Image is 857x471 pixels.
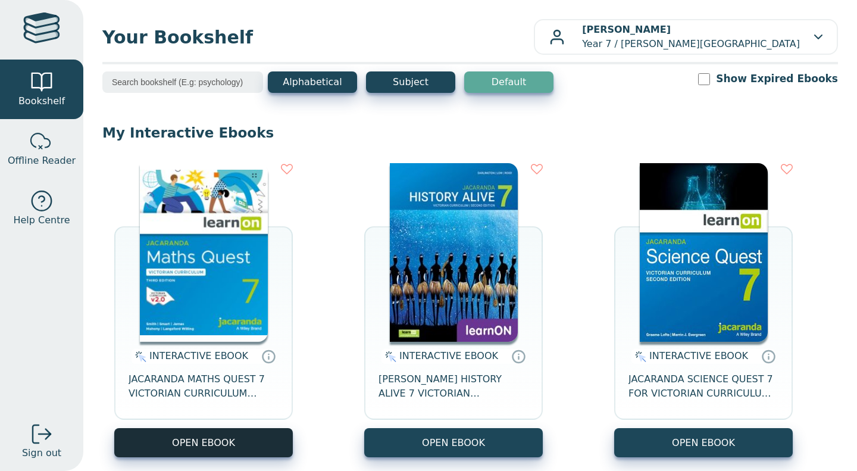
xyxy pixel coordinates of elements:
img: b87b3e28-4171-4aeb-a345-7fa4fe4e6e25.jpg [140,163,268,342]
a: Interactive eBooks are accessed online via the publisher’s portal. They contain interactive resou... [261,349,276,363]
button: Subject [366,71,455,93]
span: Offline Reader [8,154,76,168]
img: interactive.svg [631,350,646,364]
span: INTERACTIVE EBOOK [649,350,748,361]
p: Year 7 / [PERSON_NAME][GEOGRAPHIC_DATA] [582,23,800,51]
a: Interactive eBooks are accessed online via the publisher’s portal. They contain interactive resou... [761,349,775,363]
button: Default [464,71,553,93]
span: JACARANDA MATHS QUEST 7 VICTORIAN CURRICULUM LEARNON EBOOK 3E [129,372,279,401]
input: Search bookshelf (E.g: psychology) [102,71,263,93]
img: 329c5ec2-5188-ea11-a992-0272d098c78b.jpg [640,163,768,342]
img: d4781fba-7f91-e911-a97e-0272d098c78b.jpg [390,163,518,342]
button: [PERSON_NAME]Year 7 / [PERSON_NAME][GEOGRAPHIC_DATA] [534,19,838,55]
span: Help Centre [13,213,70,227]
span: JACARANDA SCIENCE QUEST 7 FOR VICTORIAN CURRICULUM LEARNON 2E EBOOK [628,372,778,401]
button: OPEN EBOOK [114,428,293,457]
span: INTERACTIVE EBOOK [149,350,248,361]
img: interactive.svg [381,350,396,364]
a: Interactive eBooks are accessed online via the publisher’s portal. They contain interactive resou... [511,349,526,363]
span: [PERSON_NAME] HISTORY ALIVE 7 VICTORIAN CURRICULUM LEARNON EBOOK 2E [379,372,528,401]
button: OPEN EBOOK [614,428,793,457]
span: Your Bookshelf [102,24,534,51]
img: interactive.svg [132,350,146,364]
p: My Interactive Ebooks [102,124,838,142]
b: [PERSON_NAME] [582,24,671,35]
span: INTERACTIVE EBOOK [399,350,498,361]
button: Alphabetical [268,71,357,93]
label: Show Expired Ebooks [716,71,838,86]
span: Bookshelf [18,94,65,108]
button: OPEN EBOOK [364,428,543,457]
span: Sign out [22,446,61,460]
